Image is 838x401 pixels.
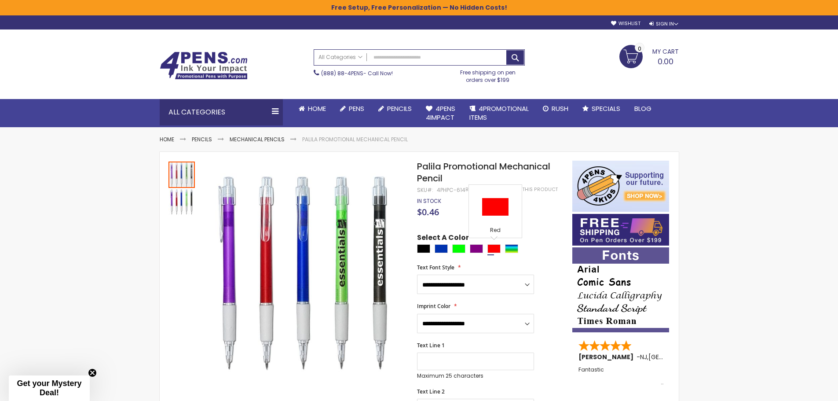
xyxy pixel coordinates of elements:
span: Get your Mystery Deal! [17,379,81,397]
span: Text Line 1 [417,342,445,349]
span: 0.00 [658,56,673,67]
a: Pencils [192,136,212,143]
img: 4Pens Custom Pens and Promotional Products [160,52,248,80]
div: 4PHPC-614 [437,187,465,194]
a: Home [292,99,333,118]
a: Pens [333,99,371,118]
span: All Categories [318,54,362,61]
li: Palila Promotional Mechanical Pencil [302,136,408,143]
span: Text Line 2 [417,388,445,395]
img: Free shipping on orders over $199 [572,214,669,246]
div: Black [417,244,430,253]
div: Free shipping on pen orders over $199 [451,66,525,83]
div: Lime Green [452,244,465,253]
span: 4PROMOTIONAL ITEMS [469,104,529,122]
a: Blog [627,99,659,118]
a: Specials [575,99,627,118]
span: Pens [349,104,364,113]
img: Palila Promotional Mechanical Pencil [168,189,195,215]
span: [PERSON_NAME] [578,353,637,361]
div: Palila Promotional Mechanical Pencil [168,188,195,215]
img: 4pens 4 kids [572,161,669,212]
div: Availability [417,198,441,205]
a: Wishlist [611,20,640,27]
span: In stock [417,197,441,205]
span: 0 [638,44,641,53]
span: Text Font Style [417,264,454,271]
div: Assorted [505,244,518,253]
div: Blue [435,244,448,253]
span: Rush [552,104,568,113]
div: Get your Mystery Deal!Close teaser [9,375,90,401]
a: Pencils [371,99,419,118]
a: 4PROMOTIONALITEMS [462,99,536,128]
span: [GEOGRAPHIC_DATA] [648,353,713,361]
span: Specials [592,104,620,113]
span: - , [637,353,713,361]
div: Sign In [649,21,678,27]
button: Close teaser [88,368,97,377]
a: Home [160,136,174,143]
a: 4Pens4impact [419,99,462,128]
span: Imprint Color [417,302,450,310]
strong: SKU [417,186,433,194]
div: Red [471,227,520,235]
span: Pencils [387,104,412,113]
a: All Categories [314,50,367,64]
span: - Call Now! [321,70,393,77]
span: Palila Promotional Mechanical Pencil [417,160,550,184]
div: Palila Promotional Mechanical Pencil [168,161,196,188]
span: Select A Color [417,233,469,245]
a: Rush [536,99,575,118]
span: 4Pens 4impact [426,104,455,122]
a: 0.00 0 [619,45,679,67]
div: All Categories [160,99,283,125]
iframe: Google Customer Reviews [765,377,838,401]
div: Red [487,244,501,253]
a: Mechanical Pencils [230,136,285,143]
img: Palila Promotional Mechanical Pencil [205,173,406,375]
span: $0.46 [417,206,439,218]
span: Blog [634,104,651,113]
a: (888) 88-4PENS [321,70,363,77]
div: Purple [470,244,483,253]
span: Home [308,104,326,113]
a: Be the first to review this product [465,186,558,193]
img: font-personalization-examples [572,247,669,332]
div: Fantastic [578,367,664,386]
span: NJ [640,353,647,361]
p: Maximum 25 characters [417,372,534,379]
